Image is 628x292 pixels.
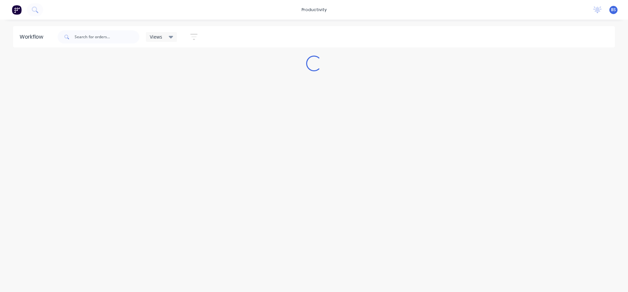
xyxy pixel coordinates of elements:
[20,33,46,41] div: Workflow
[611,7,616,13] span: BS
[12,5,22,15] img: Factory
[75,30,139,43] input: Search for orders...
[150,33,162,40] span: Views
[298,5,330,15] div: productivity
